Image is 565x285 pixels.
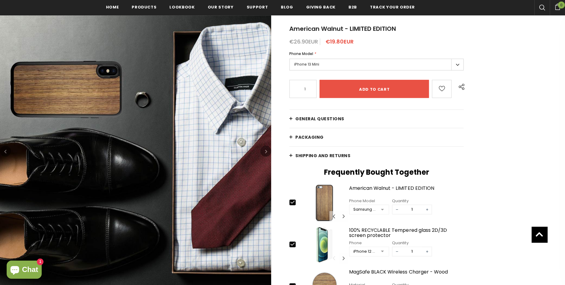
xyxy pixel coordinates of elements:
[348,4,357,10] span: B2B
[319,80,429,98] input: Add to cart
[295,153,350,159] span: Shipping and returns
[392,240,432,246] div: Quantity
[246,4,268,10] span: support
[392,247,401,256] span: −
[349,269,464,280] a: MagSafe BLACK Wireless Charger - Wood
[106,4,119,10] span: Home
[289,128,464,146] a: PACKAGING
[208,4,234,10] span: Our Story
[281,4,293,10] span: Blog
[169,4,194,10] span: Lookbook
[289,110,464,128] a: General Questions
[289,38,318,45] span: €26.90EUR
[295,134,324,140] span: PACKAGING
[349,186,464,196] a: American Walnut - LIMITED EDITION
[289,24,396,33] span: American Walnut - LIMITED EDITION
[301,226,348,264] img: 100% RECYCLABLE Tempered glass 2D/3D screen protector image 0
[392,198,432,204] div: Quantity
[5,261,43,280] inbox-online-store-chat: Shopify online store chat
[306,4,335,10] span: Giving back
[301,184,348,222] img: iPhone 5 American Walnut Wood Phone Case
[132,4,156,10] span: Products
[295,116,344,122] span: General Questions
[370,4,415,10] span: Track your order
[422,247,432,256] span: +
[289,51,313,56] span: Phone Model
[326,38,354,45] span: €19.80EUR
[353,248,377,254] div: iPhone 12 Pro Max
[392,205,401,214] span: −
[289,59,464,70] label: iPhone 13 Mini
[349,228,464,238] a: 100% RECYCLABLE Tempered glass 2D/3D screen protector
[289,168,464,177] h2: Frequently Bought Together
[422,205,432,214] span: +
[558,2,565,8] span: 0
[349,240,389,246] div: Phone
[349,198,389,204] div: Phone Model
[289,147,464,165] a: Shipping and returns
[550,3,565,10] a: 0
[353,206,377,212] div: Samsung Galaxy S25 Plus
